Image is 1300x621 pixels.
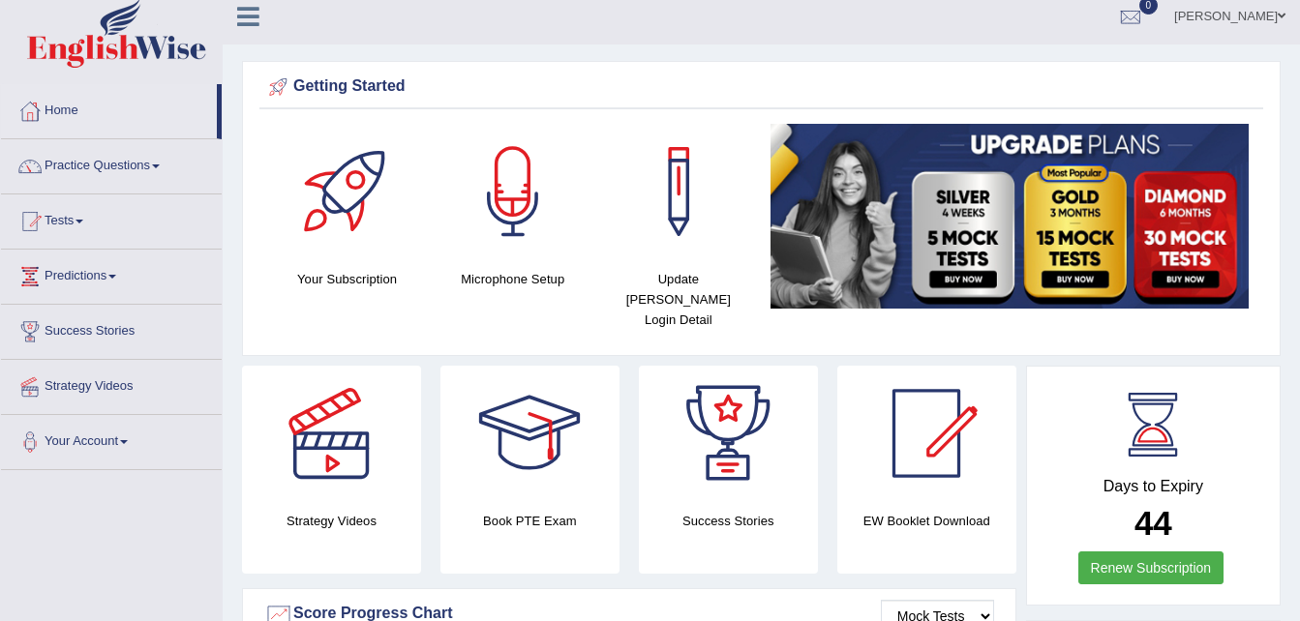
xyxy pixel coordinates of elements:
[1134,504,1172,542] b: 44
[1078,551,1224,584] a: Renew Subscription
[1,415,222,463] a: Your Account
[242,511,421,531] h4: Strategy Videos
[605,269,751,330] h4: Update [PERSON_NAME] Login Detail
[837,511,1016,531] h4: EW Booklet Download
[274,269,420,289] h4: Your Subscription
[1,84,217,133] a: Home
[264,73,1258,102] div: Getting Started
[1,194,222,243] a: Tests
[1048,478,1258,495] h4: Days to Expiry
[771,124,1249,309] img: small5.jpg
[1,250,222,298] a: Predictions
[639,511,818,531] h4: Success Stories
[1,305,222,353] a: Success Stories
[440,511,620,531] h4: Book PTE Exam
[1,139,222,188] a: Practice Questions
[439,269,586,289] h4: Microphone Setup
[1,360,222,408] a: Strategy Videos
